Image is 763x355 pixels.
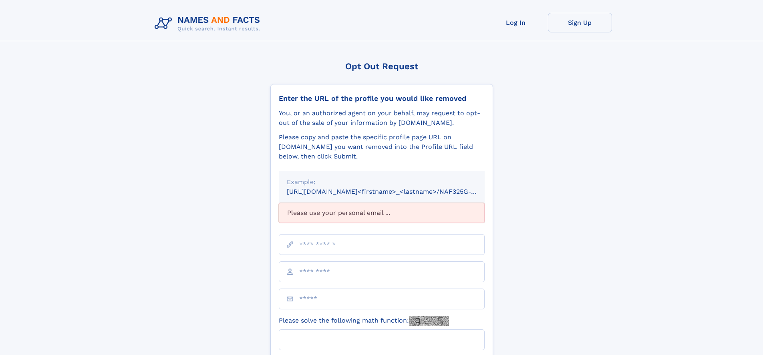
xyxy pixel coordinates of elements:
small: [URL][DOMAIN_NAME]<firstname>_<lastname>/NAF325G-xxxxxxxx [287,188,500,195]
div: Please use your personal email ... [279,203,485,223]
div: You, or an authorized agent on your behalf, may request to opt-out of the sale of your informatio... [279,108,485,128]
div: Opt Out Request [270,61,493,71]
label: Please solve the following math function: [279,316,449,326]
img: Logo Names and Facts [151,13,267,34]
div: Enter the URL of the profile you would like removed [279,94,485,103]
div: Please copy and paste the specific profile page URL on [DOMAIN_NAME] you want removed into the Pr... [279,132,485,161]
a: Sign Up [548,13,612,32]
a: Log In [484,13,548,32]
div: Example: [287,177,477,187]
